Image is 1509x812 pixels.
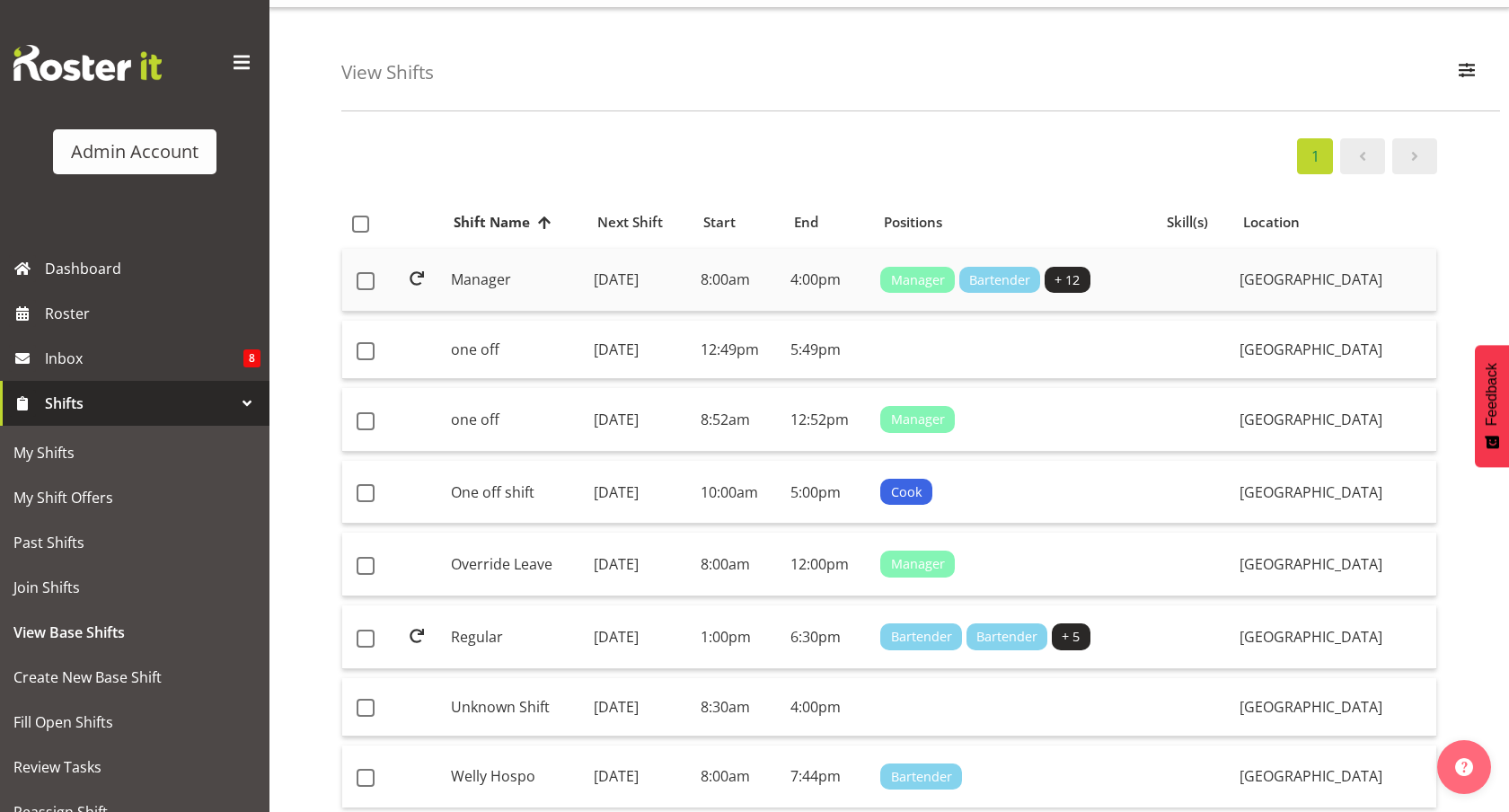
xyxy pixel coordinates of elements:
[4,610,265,655] a: View Base Shifts
[587,321,693,379] td: [DATE]
[4,475,265,520] a: My Shift Offers
[13,574,256,601] span: Join Shifts
[1448,53,1486,93] button: Filter Employees
[4,430,265,475] a: My Shifts
[693,746,783,808] td: 8:00am
[4,745,265,790] a: Review Tasks
[13,619,256,646] span: View Base Shifts
[1240,410,1382,429] span: [GEOGRAPHIC_DATA]
[783,746,873,808] td: 7:44pm
[4,565,265,610] a: Join Shifts
[1055,270,1080,290] span: + 12
[587,388,693,452] td: [DATE]
[891,482,922,502] span: Cook
[1240,482,1382,502] span: [GEOGRAPHIC_DATA]
[693,605,783,669] td: 1:00pm
[4,655,265,700] a: Create New Base Shift
[13,439,256,466] span: My Shifts
[891,767,952,787] span: Bartender
[1240,697,1382,717] span: [GEOGRAPHIC_DATA]
[341,62,434,83] h4: View Shifts
[444,678,587,737] td: Unknown Shift
[45,390,234,417] span: Shifts
[444,533,587,596] td: Override Leave
[1240,766,1382,786] span: [GEOGRAPHIC_DATA]
[1455,758,1473,776] img: help-xxl-2.png
[587,249,693,313] td: [DATE]
[891,627,952,647] span: Bartender
[884,212,942,233] span: Positions
[693,533,783,596] td: 8:00am
[45,345,243,372] span: Inbox
[454,212,530,233] span: Shift Name
[597,212,663,233] span: Next Shift
[1167,212,1208,233] span: Skill(s)
[693,321,783,379] td: 12:49pm
[13,45,162,81] img: Rosterit website logo
[587,605,693,669] td: [DATE]
[891,554,945,574] span: Manager
[444,605,587,669] td: Regular
[783,605,873,669] td: 6:30pm
[1240,269,1382,289] span: [GEOGRAPHIC_DATA]
[71,138,199,165] div: Admin Account
[45,300,260,327] span: Roster
[1062,627,1080,647] span: + 5
[587,746,693,808] td: [DATE]
[976,627,1037,647] span: Bartender
[45,255,260,282] span: Dashboard
[13,709,256,736] span: Fill Open Shifts
[1475,345,1509,467] button: Feedback - Show survey
[1484,363,1500,426] span: Feedback
[13,529,256,556] span: Past Shifts
[783,533,873,596] td: 12:00pm
[891,270,945,290] span: Manager
[587,533,693,596] td: [DATE]
[587,678,693,737] td: [DATE]
[444,321,587,379] td: one off
[13,664,256,691] span: Create New Base Shift
[13,754,256,781] span: Review Tasks
[891,410,945,429] span: Manager
[444,388,587,452] td: one off
[13,484,256,511] span: My Shift Offers
[1243,212,1300,233] span: Location
[969,270,1030,290] span: Bartender
[794,212,818,233] span: End
[783,388,873,452] td: 12:52pm
[693,461,783,525] td: 10:00am
[693,388,783,452] td: 8:52am
[783,678,873,737] td: 4:00pm
[783,461,873,525] td: 5:00pm
[703,212,736,233] span: Start
[587,461,693,525] td: [DATE]
[444,249,587,313] td: Manager
[444,746,587,808] td: Welly Hospo
[4,700,265,745] a: Fill Open Shifts
[243,349,260,367] span: 8
[783,321,873,379] td: 5:49pm
[444,461,587,525] td: One off shift
[693,249,783,313] td: 8:00am
[693,678,783,737] td: 8:30am
[4,520,265,565] a: Past Shifts
[1240,627,1382,647] span: [GEOGRAPHIC_DATA]
[1240,554,1382,574] span: [GEOGRAPHIC_DATA]
[1240,340,1382,359] span: [GEOGRAPHIC_DATA]
[783,249,873,313] td: 4:00pm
